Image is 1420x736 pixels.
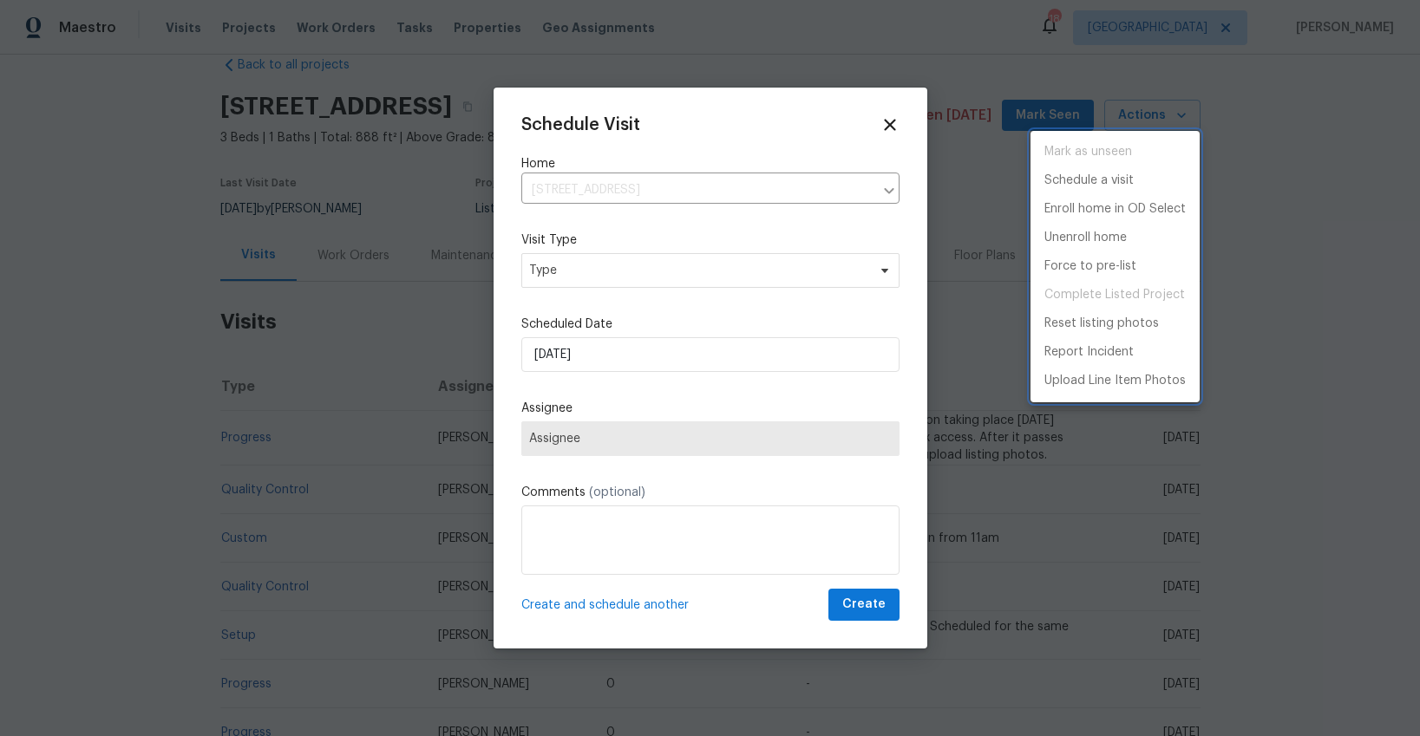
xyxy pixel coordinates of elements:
p: Reset listing photos [1044,315,1159,333]
span: Project is already completed [1031,281,1200,309]
p: Enroll home in OD Select [1044,200,1186,218]
p: Schedule a visit [1044,172,1134,190]
p: Upload Line Item Photos [1044,372,1186,390]
p: Unenroll home [1044,229,1127,247]
p: Force to pre-list [1044,257,1136,276]
p: Report Incident [1044,343,1134,361]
